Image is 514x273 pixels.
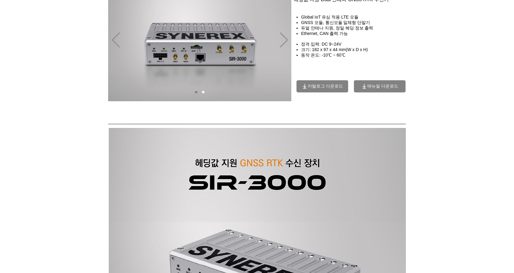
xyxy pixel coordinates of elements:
nav: 슬라이드 [193,91,207,93]
button: 이전 [112,33,120,48]
span: 정격 입력: DC 9~24V [301,42,341,47]
span: ​듀얼 안테나 지원, 정밀 헤딩 정보 출력 [301,26,373,30]
iframe: Wix Chat [444,247,514,273]
span: Ethernet, CAN 출력 가능 [301,31,348,36]
span: 매뉴얼 다운로드 [367,84,398,89]
span: ​크기: 182 x 97 x 44 mm(W x D x H) [301,47,368,52]
span: 동작 온도: -10℃ ~ 60℃ [301,53,345,57]
a: 01 [195,91,197,93]
button: 매뉴얼 다운로드 [354,80,406,92]
span: 카탈로그 다운로드 [308,84,343,89]
button: 카탈로그 다운로드 [296,80,348,92]
button: 다음 [280,33,288,48]
a: 02 [202,91,204,93]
